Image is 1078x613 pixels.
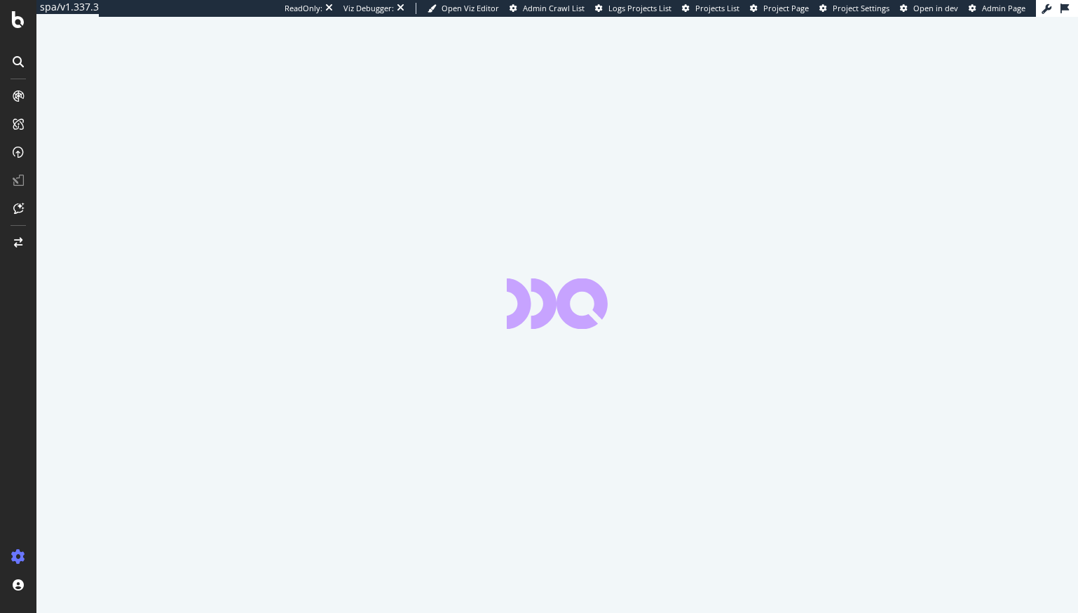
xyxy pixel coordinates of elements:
a: Admin Page [969,3,1025,14]
span: Project Page [763,3,809,13]
a: Open Viz Editor [428,3,499,14]
a: Project Settings [819,3,889,14]
a: Project Page [750,3,809,14]
div: ReadOnly: [285,3,322,14]
span: Project Settings [833,3,889,13]
a: Admin Crawl List [510,3,585,14]
span: Projects List [695,3,739,13]
div: animation [507,278,608,329]
a: Logs Projects List [595,3,671,14]
span: Logs Projects List [608,3,671,13]
div: Viz Debugger: [343,3,394,14]
span: Open Viz Editor [442,3,499,13]
span: Open in dev [913,3,958,13]
a: Open in dev [900,3,958,14]
a: Projects List [682,3,739,14]
span: Admin Crawl List [523,3,585,13]
span: Admin Page [982,3,1025,13]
